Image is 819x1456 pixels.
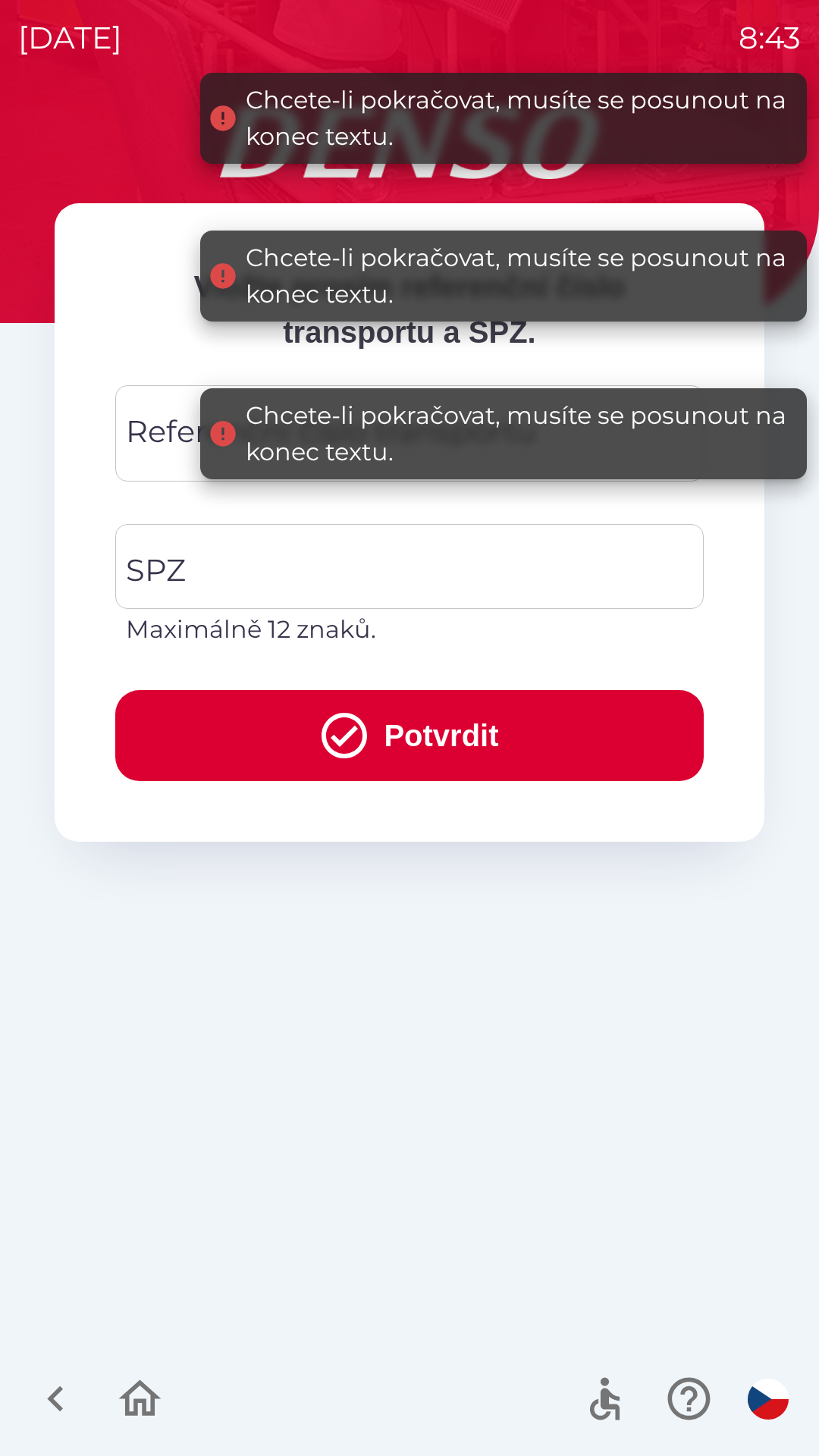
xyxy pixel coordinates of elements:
[115,264,704,355] p: Vložte prosím referenční číslo transportu a SPZ.
[126,611,693,648] p: Maximálně 12 znaků.
[18,15,122,61] p: [DATE]
[246,82,792,155] div: Chcete-li pokračovat, musíte se posunout na konec textu.
[246,397,792,470] div: Chcete-li pokračovat, musíte se posunout na konec textu.
[246,240,792,312] div: Chcete-li pokračovat, musíte se posunout na konec textu.
[739,15,801,61] p: 8:43
[748,1379,789,1420] img: cs flag
[115,690,704,781] button: Potvrdit
[55,106,764,179] img: Logo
